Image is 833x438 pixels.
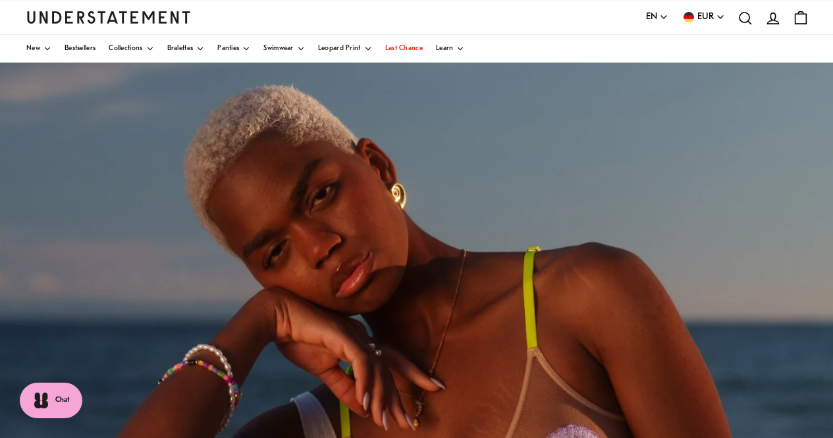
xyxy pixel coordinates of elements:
a: Bralettes [167,35,205,63]
a: Bestsellers [65,35,95,63]
a: Leopard Print [318,35,372,63]
a: Understatement Homepage [26,11,191,23]
span: EUR [697,10,714,24]
a: Collections [109,35,153,63]
span: Chat [55,395,69,406]
a: Swimwear [263,35,304,63]
span: EN [646,10,657,24]
a: Last Chance [385,35,423,63]
span: Collections [109,45,142,52]
span: Last Chance [385,45,423,52]
span: Swimwear [263,45,293,52]
a: Learn [436,35,465,63]
button: EUR [682,10,725,24]
span: Leopard Print [318,45,361,52]
a: Panties [217,35,250,63]
span: Bralettes [167,45,194,52]
span: New [26,45,40,52]
button: Chat [20,383,82,418]
span: Learn [436,45,454,52]
a: New [26,35,51,63]
button: EN [646,10,668,24]
span: Bestsellers [65,45,95,52]
span: Panties [217,45,239,52]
